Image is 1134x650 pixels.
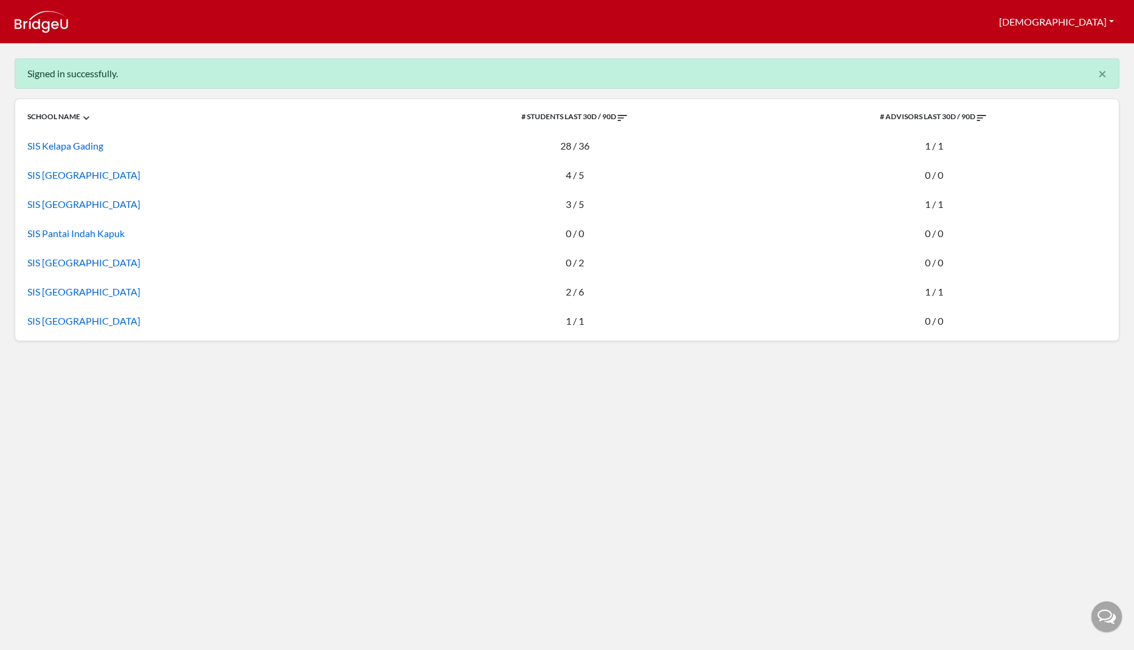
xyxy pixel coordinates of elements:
td: 1 / 1 [396,306,754,336]
div: # ADVISORS LAST 30D / 90D [761,111,1107,124]
div: SCHOOL NAME [27,111,389,124]
td: 2 / 6 [396,277,754,306]
a: SIS [GEOGRAPHIC_DATA] [27,257,140,268]
button: Close [1086,59,1119,88]
a: SIS [GEOGRAPHIC_DATA] [27,198,140,210]
td: 0 / 0 [754,306,1114,336]
button: [DEMOGRAPHIC_DATA] [994,10,1119,33]
td: 0 / 0 [754,219,1114,248]
td: 0 / 0 [754,248,1114,277]
td: 1 / 1 [754,190,1114,219]
a: SIS [GEOGRAPHIC_DATA] [27,286,140,297]
td: 0 / 0 [754,161,1114,190]
a: SIS [GEOGRAPHIC_DATA] [27,169,140,181]
td: 1 / 1 [754,277,1114,306]
td: 0 / 2 [396,248,754,277]
a: SIS Kelapa Gading [27,140,103,151]
td: 3 / 5 [396,190,754,219]
a: SIS [GEOGRAPHIC_DATA] [27,315,140,327]
td: 4 / 5 [396,161,754,190]
div: Signed in successfully. [15,58,1119,89]
img: logo_white-fbcc1825e744c8b1c13788af83d6eddd9f393c3eec6f566ed9ae82c8b05cbe3e.png [15,11,68,33]
td: 1 / 1 [754,131,1114,161]
a: SIS Pantai Indah Kapuk [27,227,125,239]
div: # STUDENTS LAST 30D / 90D [404,111,747,124]
span: × [1098,64,1107,82]
td: 28 / 36 [396,131,754,161]
td: 0 / 0 [396,219,754,248]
